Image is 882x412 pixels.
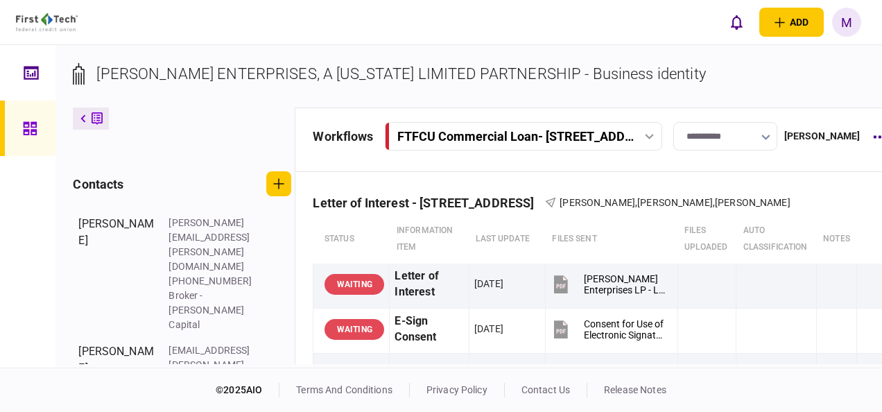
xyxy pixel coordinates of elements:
[16,13,78,31] img: client company logo
[635,197,637,208] span: ,
[551,314,666,345] button: Consent for Use of Electronic Signature and Electronic Disclosures Agreement Editable.pdf
[216,383,279,397] div: © 2025 AIO
[395,268,463,300] div: Letter of Interest
[390,215,469,264] th: Information item
[395,359,463,390] div: MBL
[545,215,677,264] th: files sent
[784,129,861,144] div: [PERSON_NAME]
[296,384,392,395] a: terms and conditions
[832,8,861,37] button: M
[551,268,666,300] button: Dierke Enterprises LP - LOI.pdf
[759,8,824,37] button: open adding identity options
[78,216,155,332] div: [PERSON_NAME]
[604,384,666,395] a: release notes
[325,319,384,340] div: WAITING
[96,62,705,85] div: [PERSON_NAME] ENTERPRISES, A [US_STATE] LIMITED PARTNERSHIP - Business identity
[313,215,390,264] th: status
[168,216,259,274] div: [PERSON_NAME][EMAIL_ADDRESS][PERSON_NAME][DOMAIN_NAME]
[325,364,384,385] div: WAITING
[560,197,635,208] span: [PERSON_NAME]
[325,274,384,295] div: WAITING
[584,318,666,341] div: Consent for Use of Electronic Signature and Electronic Disclosures Agreement Editable.pdf
[736,215,816,264] th: auto classification
[637,197,713,208] span: [PERSON_NAME]
[73,175,123,194] div: contacts
[474,277,503,291] div: [DATE]
[584,273,666,295] div: Dierke Enterprises LP - LOI.pdf
[715,197,790,208] span: [PERSON_NAME]
[168,289,259,332] div: Broker - [PERSON_NAME] Capital
[474,322,503,336] div: [DATE]
[816,215,857,264] th: notes
[385,122,662,151] button: FTFCU Commercial Loan- [STREET_ADDRESS]
[395,314,463,345] div: E-Sign Consent
[677,215,736,264] th: Files uploaded
[722,8,751,37] button: open notifications list
[713,197,715,208] span: ,
[168,274,259,289] div: [PHONE_NUMBER]
[313,196,545,210] div: Letter of Interest - [STREET_ADDRESS]
[397,129,634,144] div: FTFCU Commercial Loan - [STREET_ADDRESS]
[168,343,259,402] div: [EMAIL_ADDRESS][PERSON_NAME][PERSON_NAME][DOMAIN_NAME]
[313,127,373,146] div: workflows
[521,384,570,395] a: contact us
[469,215,545,264] th: last update
[426,384,487,395] a: privacy policy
